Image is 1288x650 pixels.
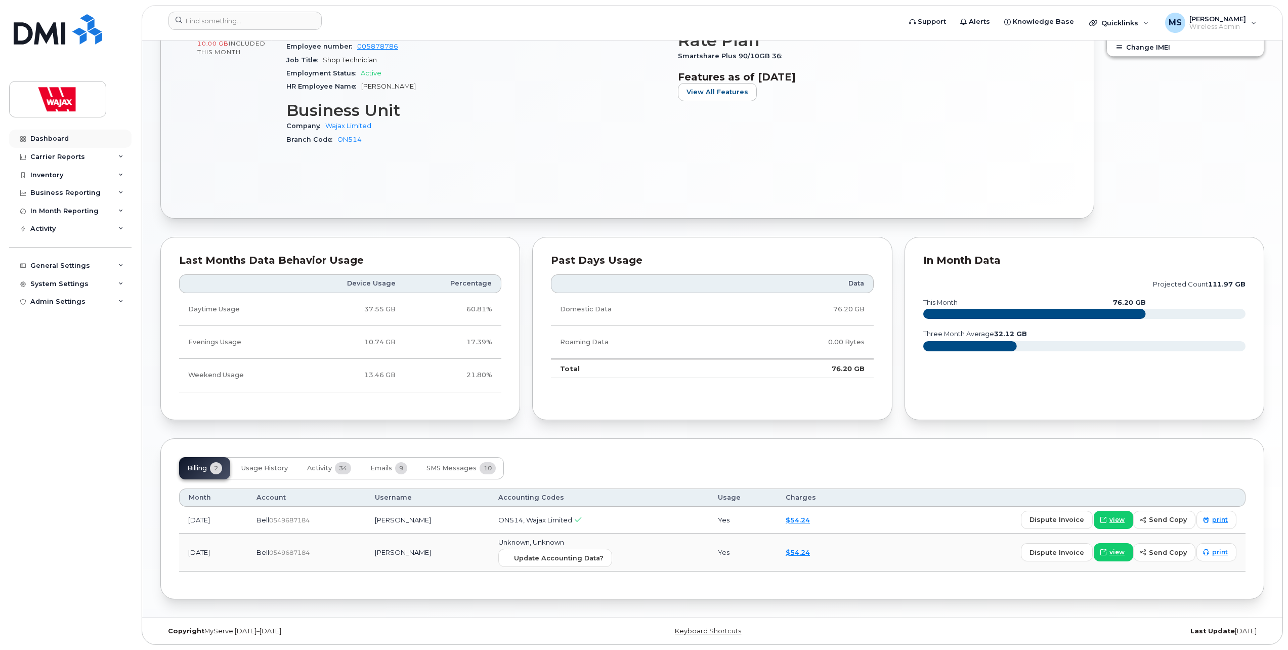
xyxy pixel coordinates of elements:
[1208,280,1246,288] tspan: 111.97 GB
[1082,13,1156,33] div: Quicklinks
[1013,17,1074,27] span: Knowledge Base
[286,136,337,143] span: Branch Code
[297,326,405,359] td: 10.74 GB
[179,534,247,572] td: [DATE]
[918,17,946,27] span: Support
[732,359,874,378] td: 76.20 GB
[994,330,1027,338] tspan: 32.12 GB
[678,71,1057,83] h3: Features as of [DATE]
[405,326,501,359] td: 17.39%
[335,462,351,474] span: 34
[361,83,416,90] span: [PERSON_NAME]
[366,534,489,572] td: [PERSON_NAME]
[1021,543,1093,561] button: dispute invoice
[923,256,1246,266] div: In Month Data
[489,489,709,507] th: Accounting Codes
[514,553,604,563] span: Update Accounting Data?
[1158,13,1264,33] div: Moe Suliman
[732,326,874,359] td: 0.00 Bytes
[286,43,357,50] span: Employee number
[1029,515,1084,524] span: dispute invoice
[361,69,381,77] span: Active
[179,326,297,359] td: Evenings Usage
[366,489,489,507] th: Username
[197,40,229,47] span: 10.00 GB
[395,462,407,474] span: 9
[247,489,366,507] th: Account
[297,359,405,392] td: 13.46 GB
[1212,515,1228,524] span: print
[1149,548,1187,557] span: send copy
[241,464,288,472] span: Usage History
[179,256,501,266] div: Last Months Data Behavior Usage
[777,489,857,507] th: Charges
[896,627,1264,635] div: [DATE]
[498,549,612,567] button: Update Accounting Data?
[179,359,501,392] tr: Friday from 6:00pm to Monday 8:00am
[179,293,297,326] td: Daytime Usage
[286,69,361,77] span: Employment Status
[551,293,732,326] td: Domestic Data
[1112,299,1145,306] text: 76.20 GB
[1189,23,1246,31] span: Wireless Admin
[1133,543,1195,561] button: send copy
[1021,511,1093,529] button: dispute invoice
[297,274,405,293] th: Device Usage
[1169,17,1182,29] span: MS
[1196,543,1236,561] a: print
[902,12,953,32] a: Support
[953,12,997,32] a: Alerts
[286,101,666,119] h3: Business Unit
[551,359,732,378] td: Total
[551,326,732,359] td: Roaming Data
[1109,548,1125,557] span: view
[1029,548,1084,557] span: dispute invoice
[498,538,564,546] span: Unknown, Unknown
[732,274,874,293] th: Data
[480,462,496,474] span: 10
[160,627,528,635] div: MyServe [DATE]–[DATE]
[678,52,787,60] span: Smartshare Plus 90/10GB 36
[366,507,489,534] td: [PERSON_NAME]
[168,12,322,30] input: Find something...
[709,489,777,507] th: Usage
[168,627,204,635] strong: Copyright
[678,31,1057,50] h3: Rate Plan
[286,122,325,130] span: Company
[498,516,572,524] span: ON514, Wajax Limited
[286,83,361,90] span: HR Employee Name
[786,548,810,556] a: $54.24
[405,359,501,392] td: 21.80%
[1109,515,1125,524] span: view
[269,549,310,556] span: 0549687184
[678,83,757,101] button: View All Features
[426,464,477,472] span: SMS Messages
[179,359,297,392] td: Weekend Usage
[997,12,1081,32] a: Knowledge Base
[286,56,323,64] span: Job Title
[675,627,741,635] a: Keyboard Shortcuts
[337,136,362,143] a: ON514
[923,299,958,306] text: this month
[1094,543,1133,561] a: view
[179,489,247,507] th: Month
[1212,548,1228,557] span: print
[732,293,874,326] td: 76.20 GB
[1189,15,1246,23] span: [PERSON_NAME]
[357,43,398,50] a: 005878786
[1153,280,1246,288] text: projected count
[969,17,990,27] span: Alerts
[709,534,777,572] td: Yes
[323,56,377,64] span: Shop Technician
[923,330,1027,338] text: three month average
[370,464,392,472] span: Emails
[179,507,247,534] td: [DATE]
[1101,19,1138,27] span: Quicklinks
[1107,38,1264,56] button: Change IMEI
[256,516,269,524] span: Bell
[297,293,405,326] td: 37.55 GB
[405,293,501,326] td: 60.81%
[1196,511,1236,529] a: print
[307,464,332,472] span: Activity
[1094,511,1133,529] a: view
